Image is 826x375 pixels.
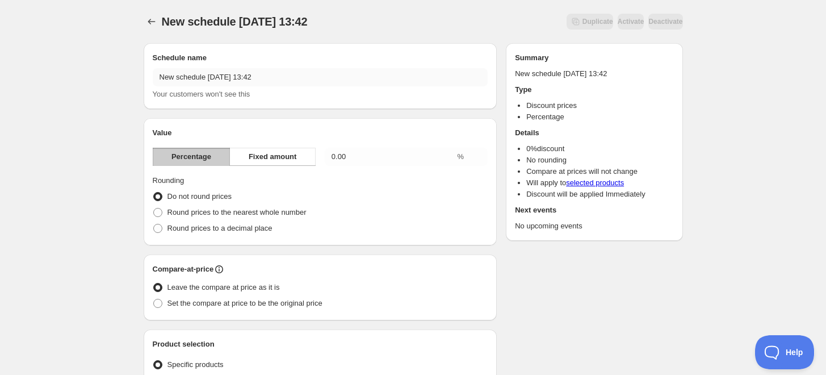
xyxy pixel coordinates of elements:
li: 0 % discount [526,143,673,155]
span: Round prices to a decimal place [167,224,272,232]
iframe: Toggle Customer Support [755,335,815,369]
button: Percentage [153,148,230,166]
h2: Next events [515,205,673,216]
span: Percentage [171,151,211,163]
span: New schedule [DATE] 13:42 [162,15,308,28]
button: Schedules [144,14,160,30]
span: Your customers won't see this [153,90,250,98]
button: Fixed amount [229,148,315,166]
span: Leave the compare at price as it is [167,283,280,291]
span: Rounding [153,176,185,185]
h2: Details [515,127,673,139]
li: Will apply to [526,177,673,189]
p: New schedule [DATE] 13:42 [515,68,673,80]
li: Compare at prices will not change [526,166,673,177]
h2: Summary [515,52,673,64]
h2: Type [515,84,673,95]
h2: Compare-at-price [153,264,214,275]
li: Percentage [526,111,673,123]
h2: Schedule name [153,52,488,64]
h2: Value [153,127,488,139]
h2: Product selection [153,339,488,350]
span: Do not round prices [167,192,232,201]
li: Discount prices [526,100,673,111]
span: Fixed amount [249,151,297,163]
li: Discount will be applied Immediately [526,189,673,200]
span: Specific products [167,360,224,369]
span: % [458,152,464,161]
span: Set the compare at price to be the original price [167,299,322,307]
li: No rounding [526,155,673,166]
a: selected products [566,178,624,187]
p: No upcoming events [515,220,673,232]
span: Round prices to the nearest whole number [167,208,307,216]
